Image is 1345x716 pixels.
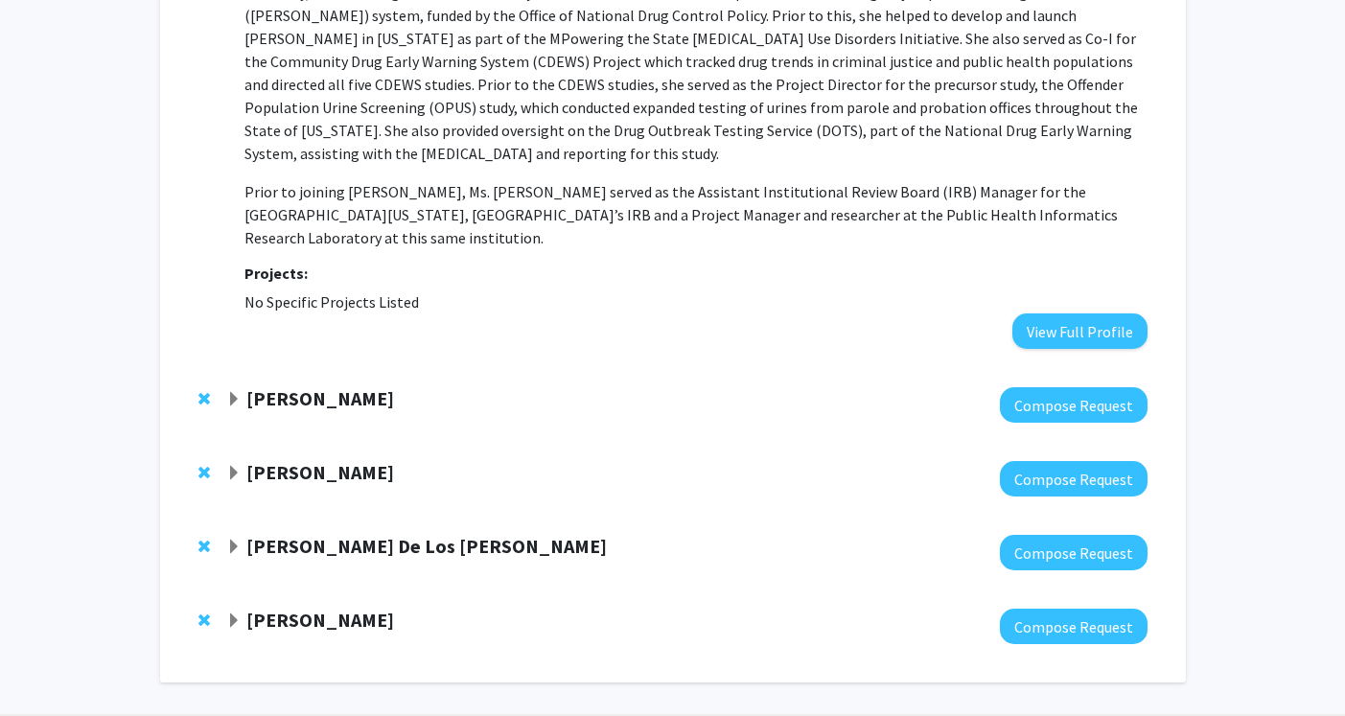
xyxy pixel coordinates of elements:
span: Expand Jeremy Purcell Bookmark [226,392,242,407]
button: View Full Profile [1012,313,1148,349]
strong: Projects: [244,264,308,283]
span: Remove Jeremy Purcell from bookmarks [198,391,210,406]
span: Expand Andres De Los Reyes Bookmark [226,540,242,555]
span: Expand Heather Wipfli Bookmark [226,613,242,629]
strong: [PERSON_NAME] De Los [PERSON_NAME] [246,534,607,558]
strong: [PERSON_NAME] [246,386,394,410]
strong: [PERSON_NAME] [246,460,394,484]
span: Remove Heather Wipfli from bookmarks [198,612,210,628]
span: No Specific Projects Listed [244,292,419,312]
span: Remove Veronica Kang from bookmarks [198,465,210,480]
button: Compose Request to Veronica Kang [1000,461,1148,497]
button: Compose Request to Heather Wipfli [1000,609,1148,644]
iframe: Chat [14,630,81,702]
p: Prior to joining [PERSON_NAME], Ms. [PERSON_NAME] served as the Assistant Institutional Review Bo... [244,180,1147,249]
span: Expand Veronica Kang Bookmark [226,466,242,481]
span: Remove Andres De Los Reyes from bookmarks [198,539,210,554]
button: Compose Request to Andres De Los Reyes [1000,535,1148,570]
button: Compose Request to Jeremy Purcell [1000,387,1148,423]
strong: [PERSON_NAME] [246,608,394,632]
